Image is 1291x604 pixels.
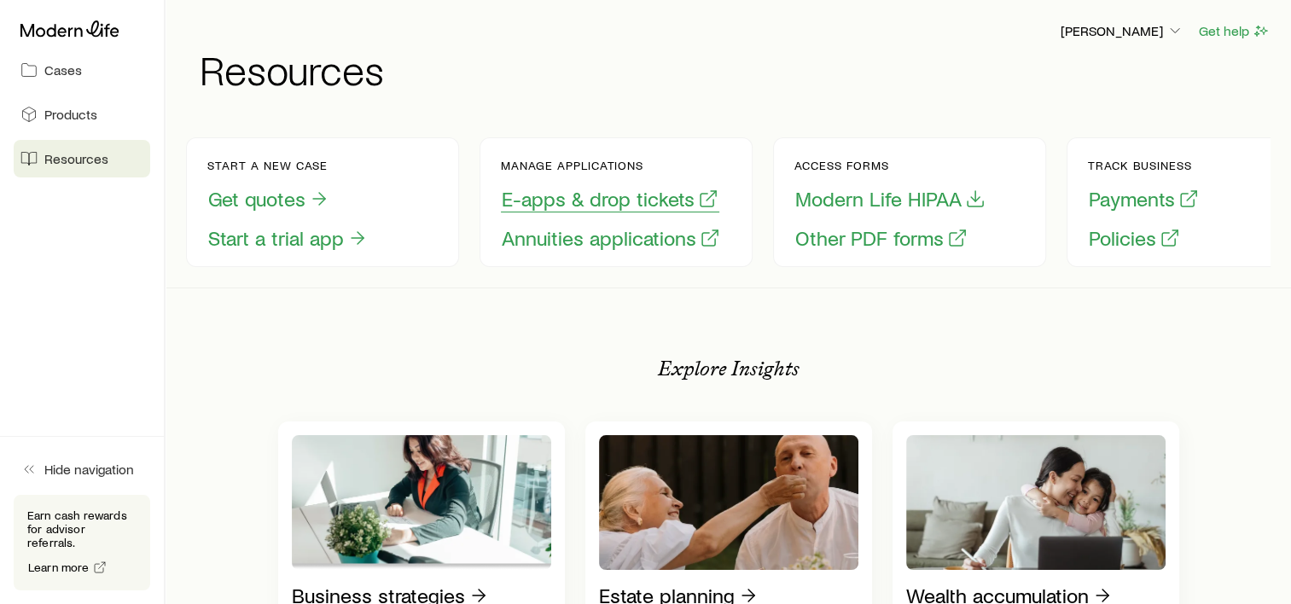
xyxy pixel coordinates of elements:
[1198,21,1271,41] button: Get help
[14,495,150,590] div: Earn cash rewards for advisor referrals.Learn more
[28,561,90,573] span: Learn more
[14,140,150,177] a: Resources
[599,435,858,570] img: Estate planning
[14,450,150,488] button: Hide navigation
[906,435,1166,570] img: Wealth accumulation
[27,508,137,549] p: Earn cash rewards for advisor referrals.
[1061,22,1183,39] p: [PERSON_NAME]
[1088,225,1181,252] button: Policies
[794,159,986,172] p: Access forms
[1060,21,1184,42] button: [PERSON_NAME]
[501,159,721,172] p: Manage applications
[14,96,150,133] a: Products
[44,150,108,167] span: Resources
[794,186,986,212] button: Modern Life HIPAA
[1088,186,1200,212] button: Payments
[44,106,97,123] span: Products
[207,225,369,252] button: Start a trial app
[794,225,968,252] button: Other PDF forms
[207,186,330,212] button: Get quotes
[207,159,369,172] p: Start a new case
[44,61,82,78] span: Cases
[200,49,1271,90] h1: Resources
[501,186,719,212] button: E-apps & drop tickets
[44,461,134,478] span: Hide navigation
[292,435,551,570] img: Business strategies
[658,357,800,380] p: Explore Insights
[14,51,150,89] a: Cases
[501,225,721,252] button: Annuities applications
[1088,159,1200,172] p: Track business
